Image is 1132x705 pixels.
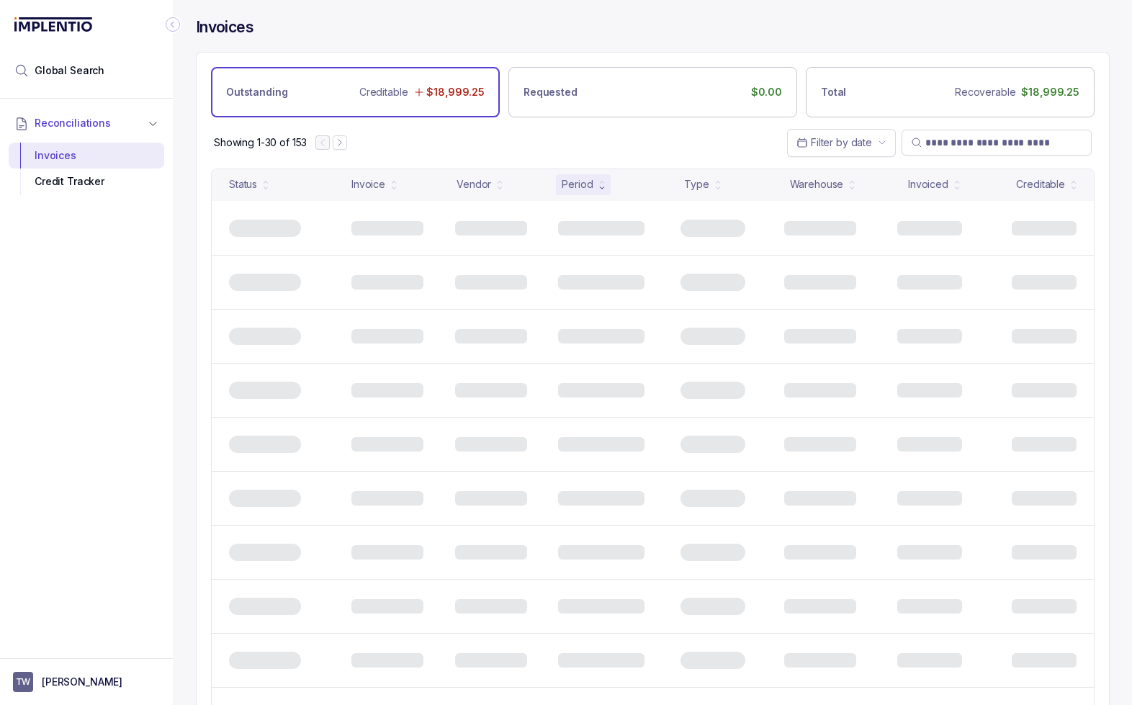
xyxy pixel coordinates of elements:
div: Invoices [20,143,153,169]
button: Next Page [333,135,347,150]
p: Recoverable [955,85,1015,99]
div: Collapse Icon [164,16,181,33]
search: Date Range Picker [796,135,872,150]
div: Vendor [457,177,491,192]
span: Global Search [35,63,104,78]
span: Reconciliations [35,116,111,130]
p: $18,999.25 [1021,85,1079,99]
div: Status [229,177,257,192]
button: Reconciliations [9,107,164,139]
div: Invoiced [908,177,948,192]
p: $0.00 [751,85,782,99]
h4: Invoices [196,17,253,37]
p: [PERSON_NAME] [42,675,122,689]
p: Showing 1-30 of 153 [214,135,307,150]
p: Requested [524,85,578,99]
div: Invoice [351,177,385,192]
div: Warehouse [790,177,844,192]
button: Date Range Picker [787,129,896,156]
div: Creditable [1016,177,1065,192]
p: Outstanding [226,85,287,99]
p: Total [821,85,846,99]
div: Reconciliations [9,140,164,198]
div: Credit Tracker [20,169,153,194]
p: $18,999.25 [426,85,485,99]
div: Period [562,177,593,192]
span: Filter by date [811,136,872,148]
span: User initials [13,672,33,692]
div: Type [684,177,709,192]
button: User initials[PERSON_NAME] [13,672,160,692]
div: Remaining page entries [214,135,307,150]
p: Creditable [359,85,408,99]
